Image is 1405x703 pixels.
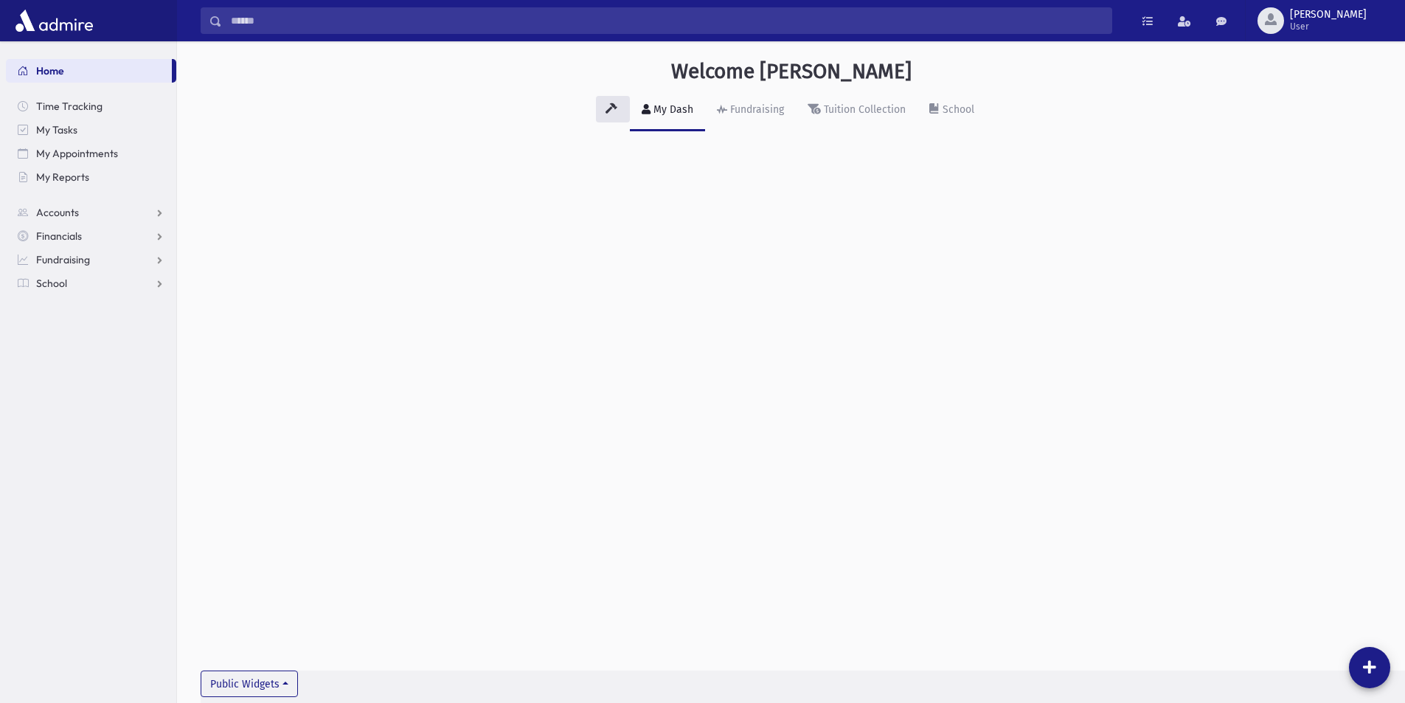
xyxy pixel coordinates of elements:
[6,59,172,83] a: Home
[36,123,77,136] span: My Tasks
[36,277,67,290] span: School
[6,224,176,248] a: Financials
[36,229,82,243] span: Financials
[821,103,906,116] div: Tuition Collection
[36,253,90,266] span: Fundraising
[1290,9,1367,21] span: [PERSON_NAME]
[6,118,176,142] a: My Tasks
[36,64,64,77] span: Home
[917,90,986,131] a: School
[36,147,118,160] span: My Appointments
[36,206,79,219] span: Accounts
[222,7,1111,34] input: Search
[630,90,705,131] a: My Dash
[1290,21,1367,32] span: User
[12,6,97,35] img: AdmirePro
[727,103,784,116] div: Fundraising
[6,271,176,295] a: School
[6,248,176,271] a: Fundraising
[651,103,693,116] div: My Dash
[705,90,796,131] a: Fundraising
[671,59,912,84] h3: Welcome [PERSON_NAME]
[796,90,917,131] a: Tuition Collection
[6,201,176,224] a: Accounts
[6,165,176,189] a: My Reports
[940,103,974,116] div: School
[6,142,176,165] a: My Appointments
[36,170,89,184] span: My Reports
[6,94,176,118] a: Time Tracking
[36,100,103,113] span: Time Tracking
[201,671,298,697] button: Public Widgets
